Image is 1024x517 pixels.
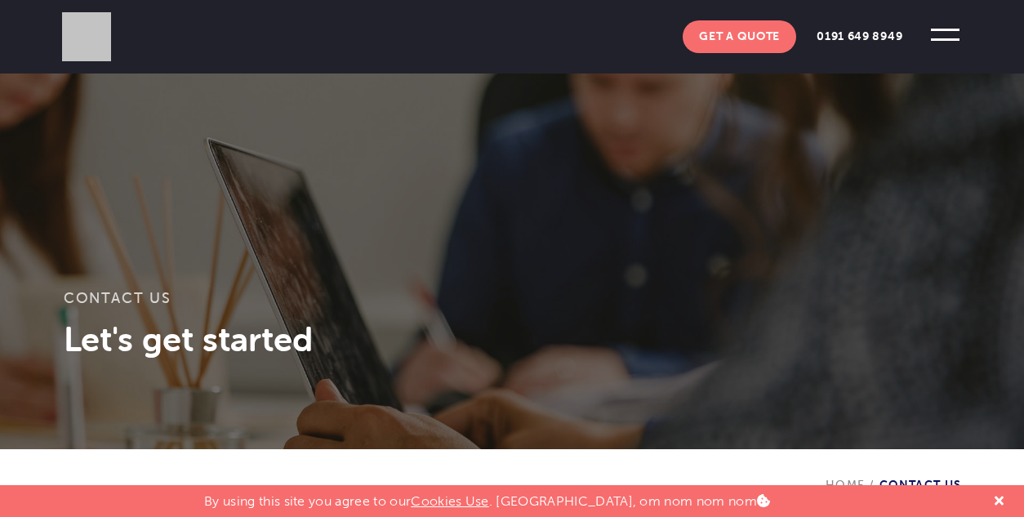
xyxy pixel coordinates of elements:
div: Contact Us [826,449,962,492]
h3: Let's get started [64,319,961,359]
a: Get A Quote [683,20,796,53]
a: Home [826,478,866,492]
span: / [865,478,879,492]
a: Cookies Use [411,493,489,509]
h1: Contact Us [64,290,961,319]
img: Sleeky Web Design Newcastle [62,12,111,61]
a: 0191 649 8949 [800,20,919,53]
p: By using this site you agree to our . [GEOGRAPHIC_DATA], om nom nom nom [204,485,770,509]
